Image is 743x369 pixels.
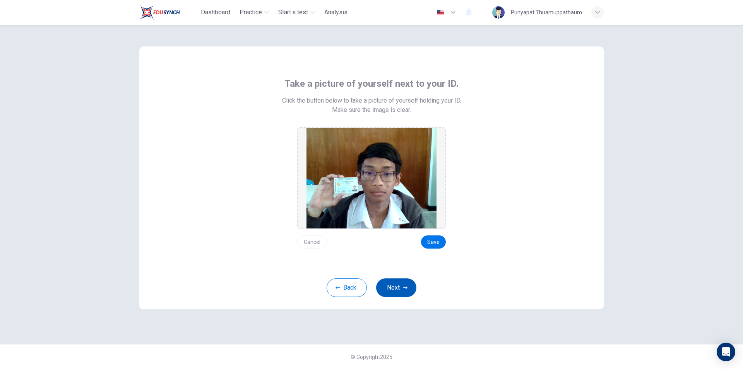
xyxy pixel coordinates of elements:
[324,8,348,17] span: Analysis
[436,10,445,15] img: en
[139,5,180,20] img: Train Test logo
[321,5,351,19] button: Analysis
[284,77,459,90] span: Take a picture of yourself next to your ID.
[240,8,262,17] span: Practice
[139,5,198,20] a: Train Test logo
[332,105,411,115] span: Make sure the image is clear.
[511,8,582,17] div: Punyapat Thuamuppathaum
[376,278,416,297] button: Next
[278,8,308,17] span: Start a test
[275,5,318,19] button: Start a test
[492,6,505,19] img: Profile picture
[351,354,392,360] span: © Copyright 2025
[717,343,735,361] div: Open Intercom Messenger
[421,235,446,249] button: Save
[236,5,272,19] button: Practice
[297,235,327,249] button: Cancel
[306,128,437,228] img: preview screemshot
[201,8,230,17] span: Dashboard
[198,5,233,19] button: Dashboard
[327,278,367,297] button: Back
[282,96,461,105] span: Click the button below to take a picture of yourself holding your ID.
